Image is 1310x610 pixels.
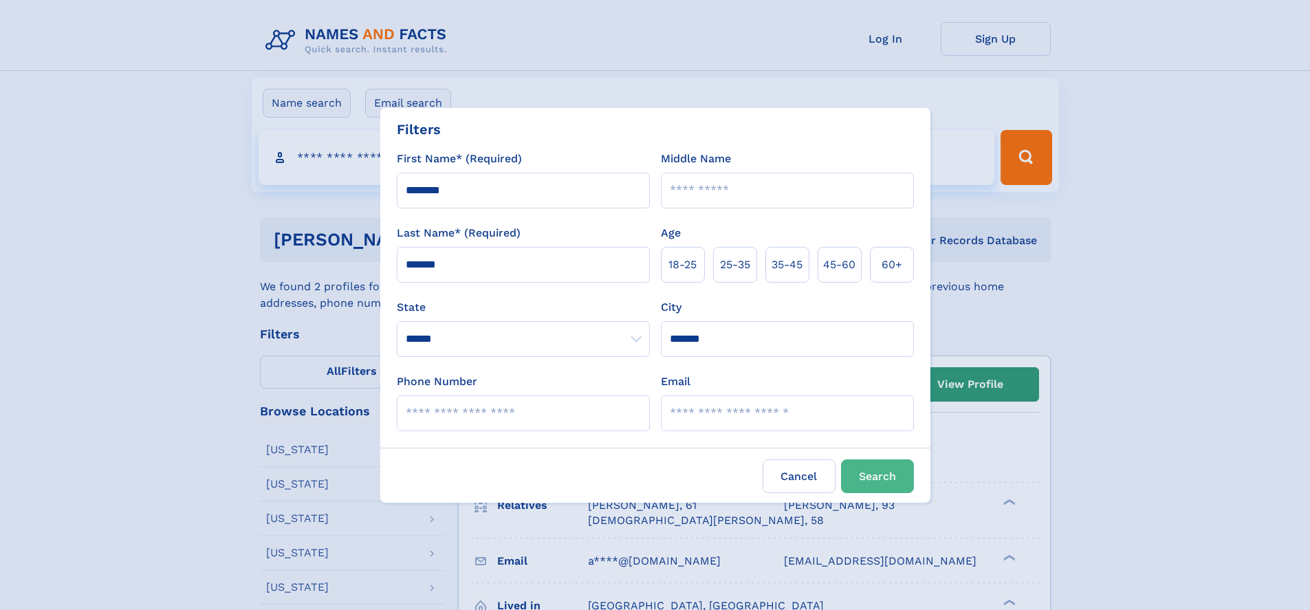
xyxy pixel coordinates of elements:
[720,257,750,273] span: 25‑35
[661,373,690,390] label: Email
[397,225,521,241] label: Last Name* (Required)
[841,459,914,493] button: Search
[661,225,681,241] label: Age
[397,151,522,167] label: First Name* (Required)
[882,257,902,273] span: 60+
[823,257,855,273] span: 45‑60
[668,257,697,273] span: 18‑25
[772,257,803,273] span: 35‑45
[397,299,650,316] label: State
[397,373,477,390] label: Phone Number
[763,459,836,493] label: Cancel
[661,299,681,316] label: City
[661,151,731,167] label: Middle Name
[397,119,441,140] div: Filters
